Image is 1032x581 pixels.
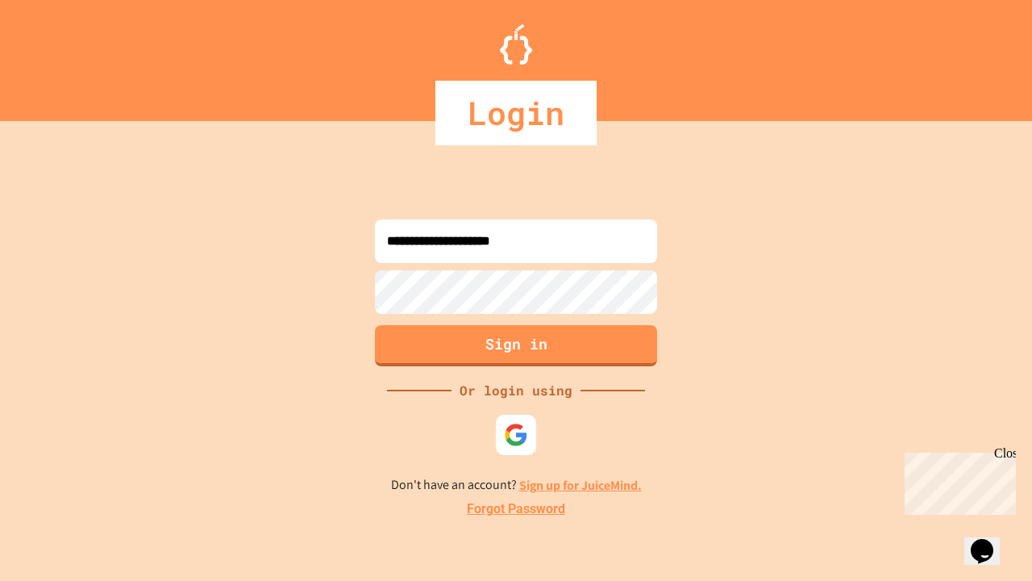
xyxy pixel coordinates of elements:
div: Login [435,81,597,145]
img: Logo.svg [500,24,532,65]
img: google-icon.svg [504,423,528,447]
iframe: chat widget [898,446,1016,515]
p: Don't have an account? [391,475,642,495]
button: Sign in [375,325,657,366]
iframe: chat widget [964,516,1016,565]
a: Forgot Password [467,499,565,519]
div: Or login using [451,381,580,400]
a: Sign up for JuiceMind. [519,477,642,494]
div: Chat with us now!Close [6,6,111,102]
